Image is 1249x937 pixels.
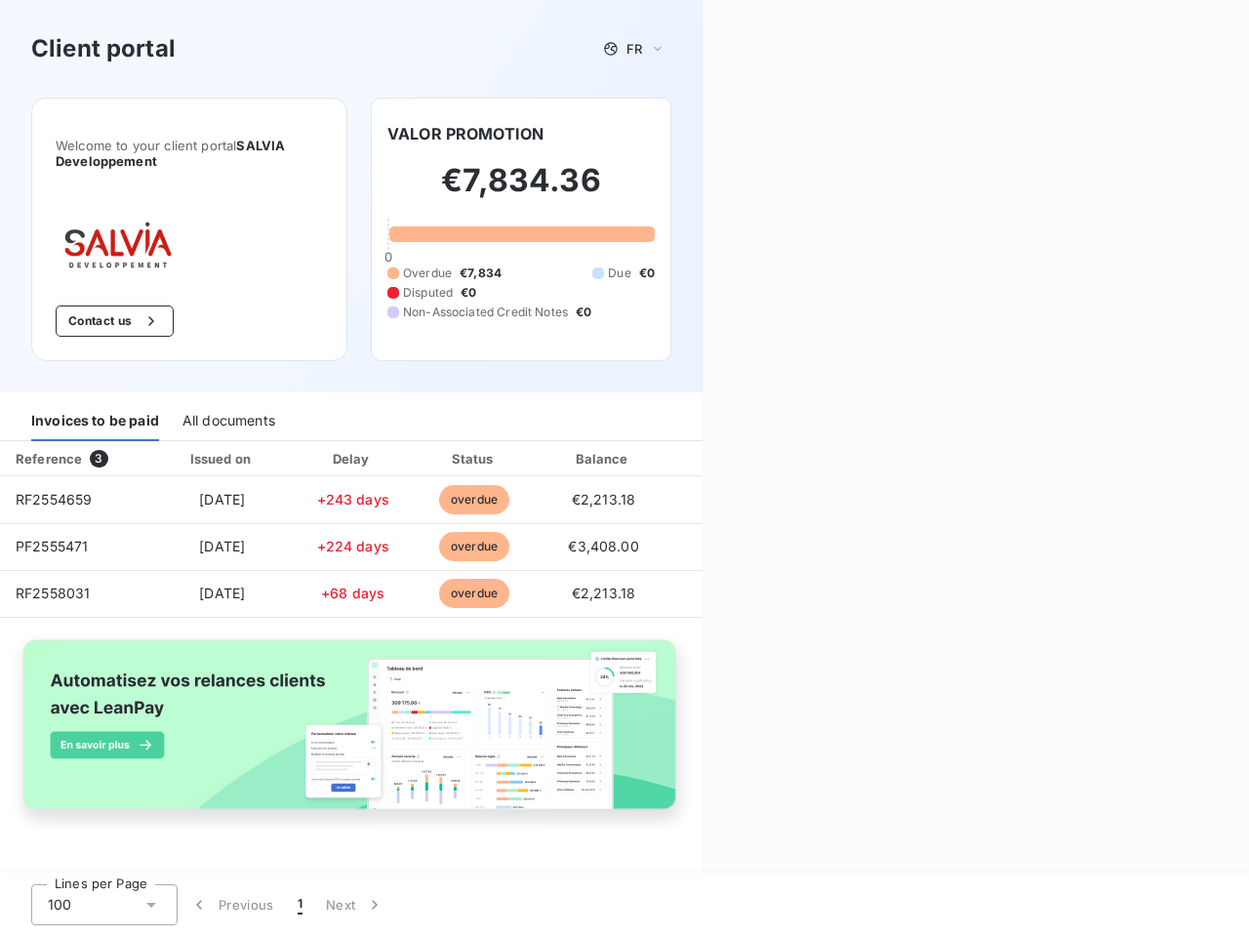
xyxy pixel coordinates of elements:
h3: Client portal [31,31,176,66]
img: Company logo [56,216,181,274]
span: overdue [439,532,509,561]
span: Disputed [403,284,453,302]
span: SALVIA Developpement [56,138,285,169]
span: 3 [90,450,107,468]
span: Overdue [403,265,452,282]
span: Welcome to your client portal [56,138,323,169]
button: Next [314,884,396,925]
span: €3,408.00 [568,538,638,554]
span: [DATE] [199,585,245,601]
div: Issued on [155,449,290,468]
span: €0 [576,304,591,321]
span: overdue [439,579,509,608]
span: €2,213.18 [572,585,635,601]
div: Balance [541,449,667,468]
div: Status [417,449,533,468]
span: 0 [384,249,392,265]
div: All documents [182,400,275,441]
div: Invoices to be paid [31,400,159,441]
span: FR [626,41,642,57]
img: banner [8,630,695,838]
span: €0 [461,284,476,302]
span: 100 [48,895,71,915]
span: [DATE] [199,538,245,554]
span: €2,213.18 [572,491,635,508]
span: RF2554659 [16,491,92,508]
h2: €7,834.36 [387,161,655,220]
span: +68 days [321,585,384,601]
span: +243 days [317,491,389,508]
span: +224 days [317,538,389,554]
button: 1 [286,884,314,925]
button: Previous [178,884,286,925]
h6: VALOR PROMOTION [387,122,544,145]
span: [DATE] [199,491,245,508]
span: €0 [639,265,655,282]
span: Non-Associated Credit Notes [403,304,568,321]
div: PDF [675,449,774,468]
span: RF2558031 [16,585,90,601]
span: Due [608,265,630,282]
span: PF2555471 [16,538,88,554]
span: €7,834 [460,265,502,282]
span: overdue [439,485,509,514]
span: 1 [298,895,302,915]
div: Reference [16,451,82,467]
div: Delay [298,449,409,468]
button: Contact us [56,306,174,337]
